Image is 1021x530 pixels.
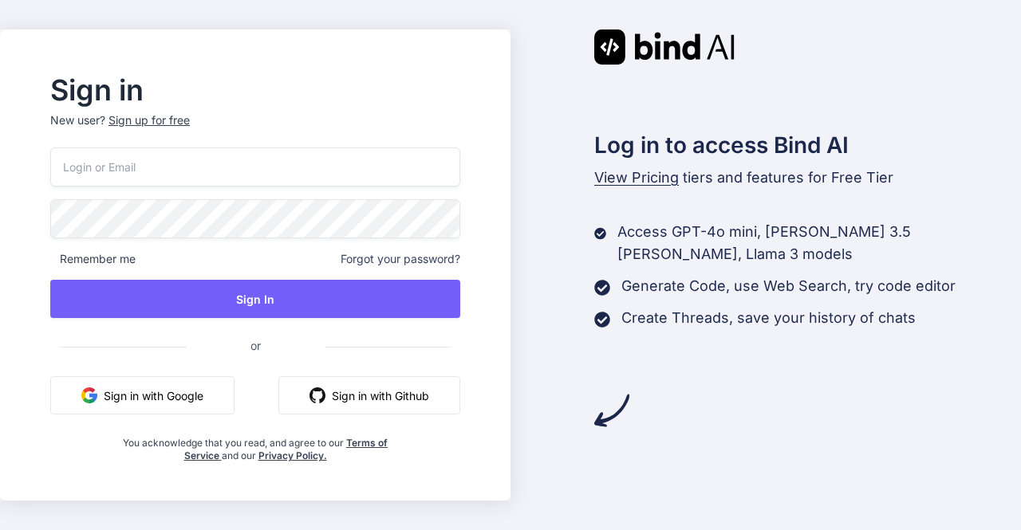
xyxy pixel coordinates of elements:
[119,427,392,462] div: You acknowledge that you read, and agree to our and our
[594,29,735,65] img: Bind AI logo
[108,112,190,128] div: Sign up for free
[50,77,460,103] h2: Sign in
[594,128,1021,162] h2: Log in to access Bind AI
[594,167,1021,189] p: tiers and features for Free Tier
[309,387,325,403] img: github
[50,147,460,186] input: Login or Email
[341,251,460,267] span: Forgot your password?
[621,275,956,297] p: Generate Code, use Web Search, try code editor
[81,387,97,403] img: google
[187,326,325,365] span: or
[278,376,460,414] button: Sign in with Github
[50,376,235,414] button: Sign in with Google
[617,221,1021,265] p: Access GPT-4o mini, [PERSON_NAME] 3.5 [PERSON_NAME], Llama 3 models
[594,393,629,428] img: arrow
[50,251,136,267] span: Remember me
[594,169,679,186] span: View Pricing
[621,307,916,329] p: Create Threads, save your history of chats
[50,112,460,147] p: New user?
[184,437,388,461] a: Terms of Service
[258,450,327,461] a: Privacy Policy.
[50,280,460,318] button: Sign In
